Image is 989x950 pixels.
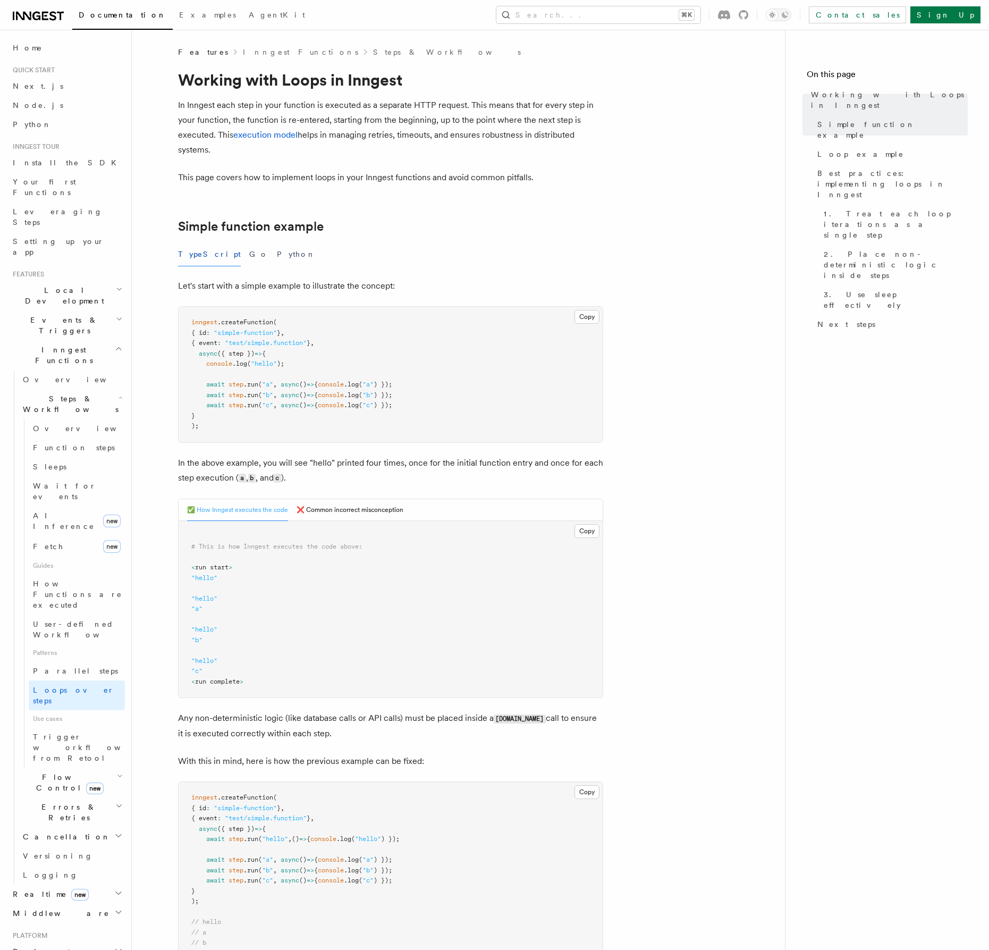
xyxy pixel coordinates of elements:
[217,814,221,822] span: :
[314,877,318,884] span: {
[817,168,968,200] span: Best practices: implementing loops in Inngest
[359,877,362,884] span: (
[242,3,311,29] a: AgentKit
[243,856,258,863] span: .run
[281,856,299,863] span: async
[229,877,243,884] span: step
[258,877,262,884] span: (
[344,401,359,409] span: .log
[29,615,125,644] a: User-defined Workflows
[374,401,392,409] span: ) });
[239,474,246,483] code: a
[29,710,125,727] span: Use cases
[187,499,288,521] button: ✅ How Inngest executes the code
[824,289,968,310] span: 3. Use sleep effectively
[33,579,122,609] span: How Functions are executed
[359,381,362,388] span: (
[262,391,273,399] span: "b"
[9,889,89,899] span: Realtime
[13,82,63,90] span: Next.js
[71,889,89,901] span: new
[299,856,307,863] span: ()
[19,768,125,797] button: Flow Controlnew
[19,797,125,827] button: Errors & Retries
[33,542,64,551] span: Fetch
[9,340,125,370] button: Inngest Functions
[258,867,262,874] span: (
[217,318,273,326] span: .createFunction
[336,835,351,843] span: .log
[9,285,116,306] span: Local Development
[255,350,262,357] span: =>
[19,831,111,842] span: Cancellation
[240,678,243,685] span: >
[19,802,115,823] span: Errors & Retries
[258,391,262,399] span: (
[191,929,206,936] span: // a
[9,908,109,919] span: Middleware
[191,626,217,633] span: "hello"
[229,391,243,399] span: step
[29,574,125,615] a: How Functions are executed
[29,727,125,768] a: Trigger workflows from Retool
[29,680,125,710] a: Loops over steps
[19,846,125,865] a: Versioning
[813,115,968,145] a: Simple function example
[318,391,344,399] span: console
[191,804,206,812] span: { id
[191,897,199,905] span: );
[179,11,236,19] span: Examples
[344,391,359,399] span: .log
[233,130,298,140] a: execution model
[362,867,374,874] span: "b"
[496,6,700,23] button: Search...⌘K
[19,389,125,419] button: Steps & Workflows
[9,310,125,340] button: Events & Triggers
[277,329,281,337] span: }
[191,887,195,895] span: }
[173,3,242,29] a: Examples
[344,877,359,884] span: .log
[307,401,314,409] span: =>
[33,463,66,471] span: Sleeps
[374,381,392,388] span: ) });
[310,814,314,822] span: ,
[281,381,299,388] span: async
[292,835,299,843] span: ()
[262,877,273,884] span: "c"
[29,438,125,457] a: Function steps
[819,204,968,245] a: 1. Treat each loop iterations as a single step
[103,540,121,553] span: new
[299,381,307,388] span: ()
[23,375,132,384] span: Overview
[373,47,521,57] a: Steps & Workflows
[243,835,258,843] span: .run
[281,401,299,409] span: async
[19,827,125,846] button: Cancellation
[229,564,232,571] span: >
[574,524,599,538] button: Copy
[225,814,307,822] span: "test/simple.function"
[29,661,125,680] a: Parallel steps
[273,391,277,399] span: ,
[318,856,344,863] span: console
[206,401,225,409] span: await
[217,339,221,347] span: :
[277,242,316,266] button: Python
[318,401,344,409] span: console
[9,232,125,262] a: Setting up your app
[258,401,262,409] span: (
[9,66,55,74] span: Quick start
[314,856,318,863] span: {
[307,339,310,347] span: }
[299,867,307,874] span: ()
[29,506,125,536] a: AI Inferencenew
[807,85,968,115] a: Working with Loops in Inngest
[9,931,48,940] span: Platform
[307,877,314,884] span: =>
[33,511,95,531] span: AI Inference
[195,564,229,571] span: run start
[191,543,362,550] span: # This is how Inngest executes the code above:
[262,350,266,357] span: {
[199,825,217,833] span: async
